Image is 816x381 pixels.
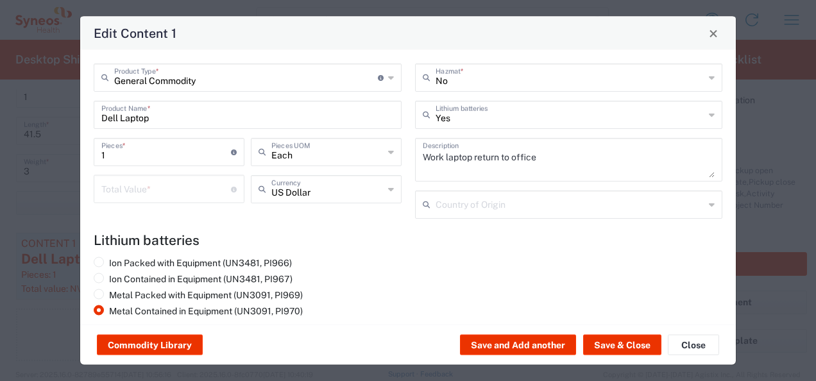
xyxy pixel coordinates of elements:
[94,257,292,269] label: Ion Packed with Equipment (UN3481, PI966)
[583,335,661,355] button: Save & Close
[97,335,203,355] button: Commodity Library
[94,232,722,248] h4: Lithium batteries
[94,24,176,42] h4: Edit Content 1
[460,335,576,355] button: Save and Add another
[704,24,722,42] button: Close
[94,305,303,317] label: Metal Contained in Equipment (UN3091, PI970)
[94,289,303,301] label: Metal Packed with Equipment (UN3091, PI969)
[668,335,719,355] button: Close
[94,273,293,285] label: Ion Contained in Equipment (UN3481, PI967)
